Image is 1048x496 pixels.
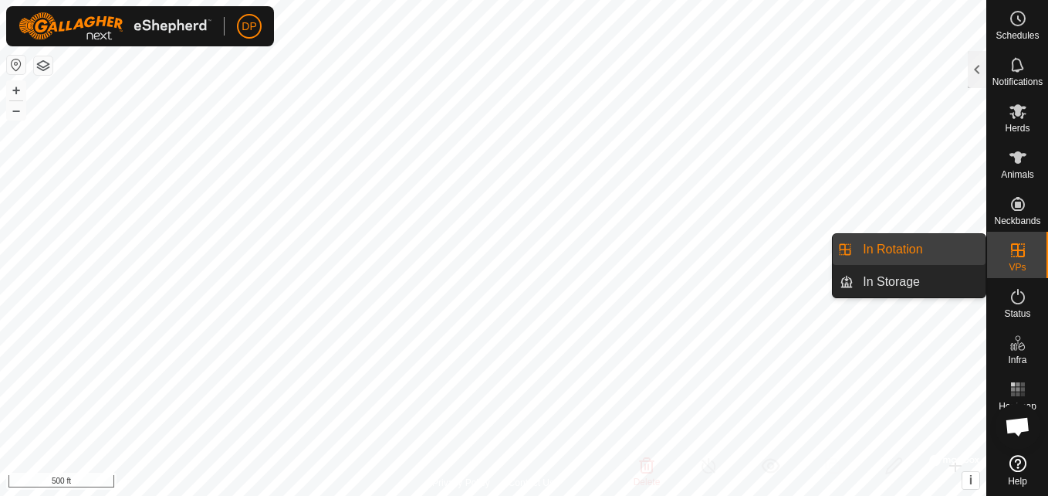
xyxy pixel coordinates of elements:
[1005,124,1029,133] span: Herds
[992,77,1043,87] span: Notifications
[1004,309,1030,318] span: Status
[1009,263,1026,272] span: VPs
[863,273,920,291] span: In Storage
[509,476,554,490] a: Contact Us
[34,56,52,75] button: Map Layers
[854,234,985,265] a: In Rotation
[833,234,985,265] li: In Rotation
[7,56,25,74] button: Reset Map
[1008,355,1026,365] span: Infra
[996,31,1039,40] span: Schedules
[19,12,211,40] img: Gallagher Logo
[994,216,1040,226] span: Neckbands
[995,403,1041,450] div: Open chat
[969,474,972,487] span: i
[833,267,985,297] li: In Storage
[432,476,490,490] a: Privacy Policy
[987,449,1048,492] a: Help
[1001,170,1034,179] span: Animals
[999,402,1036,411] span: Heatmap
[7,81,25,100] button: +
[863,240,922,259] span: In Rotation
[854,267,985,297] a: In Storage
[962,472,979,489] button: i
[242,19,256,35] span: DP
[7,101,25,120] button: –
[1008,477,1027,486] span: Help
